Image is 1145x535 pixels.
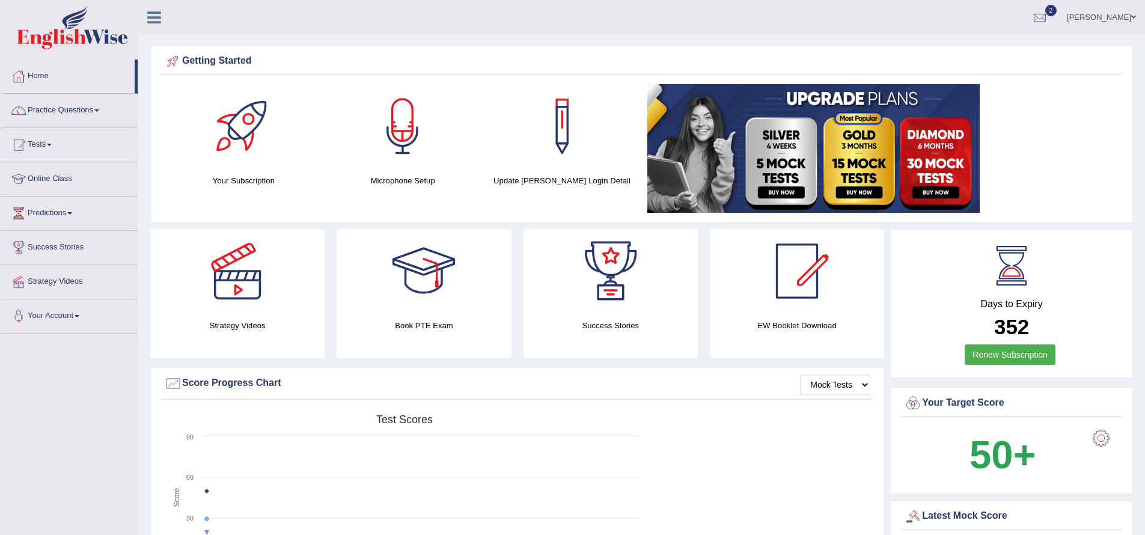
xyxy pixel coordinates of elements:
[170,174,317,187] h4: Your Subscription
[904,394,1119,412] div: Your Target Score
[524,319,698,332] h4: Success Stories
[1,299,138,329] a: Your Account
[186,474,194,481] text: 60
[1,94,138,124] a: Practice Questions
[150,319,325,332] h4: Strategy Videos
[710,319,884,332] h4: EW Booklet Download
[173,488,181,507] tspan: Score
[164,52,1119,70] div: Getting Started
[329,174,477,187] h4: Microphone Setup
[904,299,1119,310] h4: Days to Expiry
[647,84,980,213] img: small5.jpg
[489,174,636,187] h4: Update [PERSON_NAME] Login Detail
[904,507,1119,525] div: Latest Mock Score
[1,60,135,90] a: Home
[337,319,511,332] h4: Book PTE Exam
[1,265,138,295] a: Strategy Videos
[1,162,138,192] a: Online Class
[186,515,194,522] text: 30
[164,374,870,393] div: Score Progress Chart
[969,433,1036,477] b: 50+
[1,128,138,158] a: Tests
[376,414,433,426] tspan: Test scores
[1,197,138,227] a: Predictions
[186,433,194,441] text: 90
[994,315,1029,338] b: 352
[965,344,1055,365] a: Renew Subscription
[1,231,138,261] a: Success Stories
[1045,5,1057,16] span: 2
